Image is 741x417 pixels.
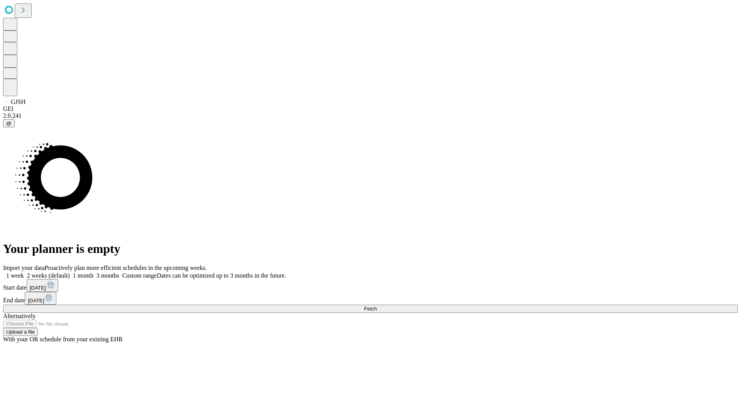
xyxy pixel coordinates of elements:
h1: Your planner is empty [3,242,738,256]
span: [DATE] [30,285,46,291]
button: Upload a file [3,328,38,336]
span: Import your data [3,264,45,271]
button: Fetch [3,305,738,313]
div: 2.0.241 [3,112,738,119]
span: [DATE] [28,298,44,303]
span: With your OR schedule from your existing EHR [3,336,123,342]
span: 1 week [6,272,24,279]
span: Fetch [364,306,377,312]
button: @ [3,119,15,127]
span: 1 month [73,272,93,279]
div: Start date [3,279,738,292]
span: 2 weeks (default) [27,272,70,279]
span: Custom range [122,272,157,279]
div: GEI [3,105,738,112]
span: Proactively plan more efficient schedules in the upcoming weeks. [45,264,207,271]
div: End date [3,292,738,305]
span: Alternatively [3,313,36,319]
span: GJSH [11,98,25,105]
button: [DATE] [25,292,56,305]
span: Dates can be optimized up to 3 months in the future. [157,272,286,279]
button: [DATE] [27,279,58,292]
span: @ [6,120,12,126]
span: 3 months [96,272,119,279]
